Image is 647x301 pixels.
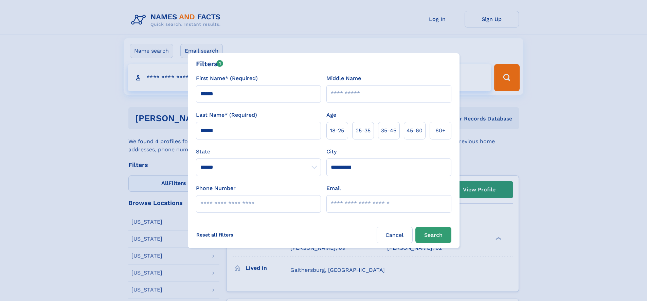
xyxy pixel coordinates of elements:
label: Middle Name [326,74,361,82]
label: State [196,148,321,156]
div: Filters [196,59,223,69]
label: Phone Number [196,184,236,192]
button: Search [415,227,451,243]
label: City [326,148,337,156]
label: Last Name* (Required) [196,111,257,119]
span: 45‑60 [407,127,423,135]
label: Age [326,111,336,119]
label: Cancel [377,227,413,243]
label: Email [326,184,341,192]
span: 18‑25 [330,127,344,135]
label: Reset all filters [192,227,238,243]
label: First Name* (Required) [196,74,258,82]
span: 35‑45 [381,127,396,135]
span: 25‑35 [356,127,371,135]
span: 60+ [435,127,446,135]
